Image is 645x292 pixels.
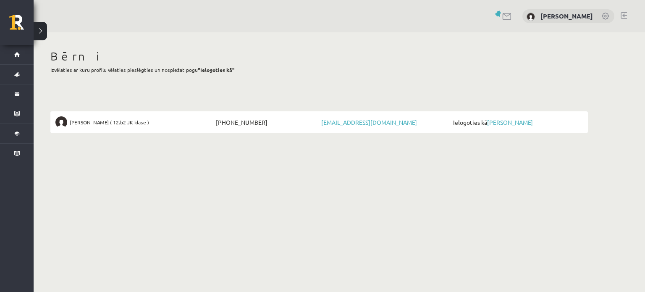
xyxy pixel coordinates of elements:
a: Rīgas 1. Tālmācības vidusskola [9,15,34,36]
b: "Ielogoties kā" [198,66,235,73]
img: Kristīne Lorberga [527,13,535,21]
h1: Bērni [50,49,588,63]
a: [EMAIL_ADDRESS][DOMAIN_NAME] [321,118,417,126]
p: Izvēlaties ar kuru profilu vēlaties pieslēgties un nospiežat pogu [50,66,588,74]
span: [PERSON_NAME] ( 12.b2 JK klase ) [70,116,149,128]
a: [PERSON_NAME] [540,12,593,20]
span: [PHONE_NUMBER] [214,116,319,128]
a: [PERSON_NAME] [487,118,533,126]
span: Ielogoties kā [451,116,583,128]
img: Amanda Lorberga [55,116,67,128]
